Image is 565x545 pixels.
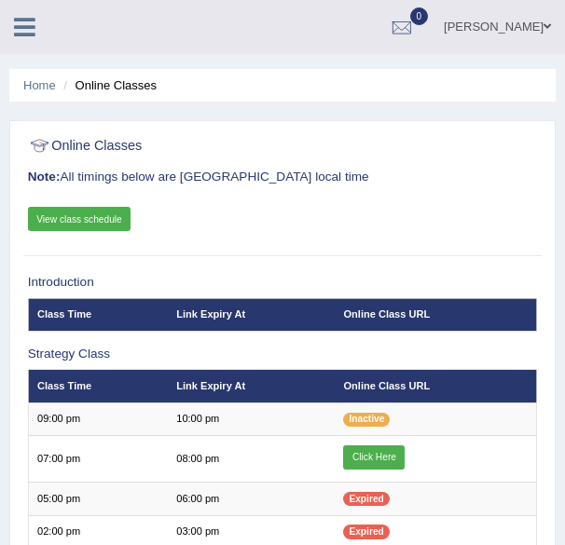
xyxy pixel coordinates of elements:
[28,134,344,158] h2: Online Classes
[343,492,389,506] span: Expired
[343,445,405,470] a: Click Here
[168,483,335,515] td: 06:00 pm
[28,436,168,483] td: 07:00 pm
[28,483,168,515] td: 05:00 pm
[28,207,131,231] a: View class schedule
[343,525,389,538] span: Expired
[168,402,335,435] td: 10:00 pm
[335,298,537,331] th: Online Class URL
[335,370,537,402] th: Online Class URL
[59,76,157,94] li: Online Classes
[28,276,538,290] h3: Introduction
[28,402,168,435] td: 09:00 pm
[28,170,61,184] b: Note:
[28,370,168,402] th: Class Time
[28,298,168,331] th: Class Time
[168,298,335,331] th: Link Expiry At
[168,436,335,483] td: 08:00 pm
[343,413,390,427] span: Inactive
[23,78,56,92] a: Home
[28,170,538,184] h3: All timings below are [GEOGRAPHIC_DATA] local time
[28,347,538,361] h3: Strategy Class
[410,7,429,25] span: 0
[168,370,335,402] th: Link Expiry At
